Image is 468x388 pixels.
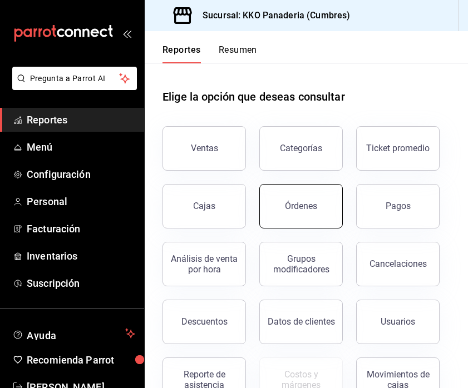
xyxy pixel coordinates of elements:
[194,9,350,22] h3: Sucursal: KKO Panaderia (Cumbres)
[219,44,257,63] button: Resumen
[268,316,335,327] div: Datos de clientes
[259,126,343,171] button: Categorías
[12,67,137,90] button: Pregunta a Parrot AI
[381,316,415,327] div: Usuarios
[280,143,322,153] div: Categorías
[181,316,228,327] div: Descuentos
[27,352,135,367] span: Recomienda Parrot
[162,88,345,105] h1: Elige la opción que deseas consultar
[27,194,135,209] span: Personal
[8,81,137,92] a: Pregunta a Parrot AI
[386,201,411,211] div: Pagos
[27,248,135,263] span: Inventarios
[27,167,135,182] span: Configuración
[285,201,317,211] div: Órdenes
[259,300,343,344] button: Datos de clientes
[259,184,343,228] button: Órdenes
[191,143,218,153] div: Ventas
[356,242,440,286] button: Cancelaciones
[162,242,246,286] button: Análisis de venta por hora
[30,73,120,84] span: Pregunta a Parrot AI
[356,300,440,344] button: Usuarios
[259,242,343,286] button: Grupos modificadores
[356,184,440,228] button: Pagos
[162,184,246,228] button: Cajas
[122,29,131,38] button: open_drawer_menu
[162,44,201,63] button: Reportes
[170,253,239,275] div: Análisis de venta por hora
[162,300,246,344] button: Descuentos
[27,221,135,236] span: Facturación
[27,327,121,340] span: Ayuda
[356,126,440,171] button: Ticket promedio
[370,258,427,269] div: Cancelaciones
[27,112,135,127] span: Reportes
[162,44,257,63] div: navigation tabs
[366,143,430,153] div: Ticket promedio
[162,126,246,171] button: Ventas
[193,201,215,211] div: Cajas
[267,253,336,275] div: Grupos modificadores
[27,276,135,291] span: Suscripción
[27,140,135,155] span: Menú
